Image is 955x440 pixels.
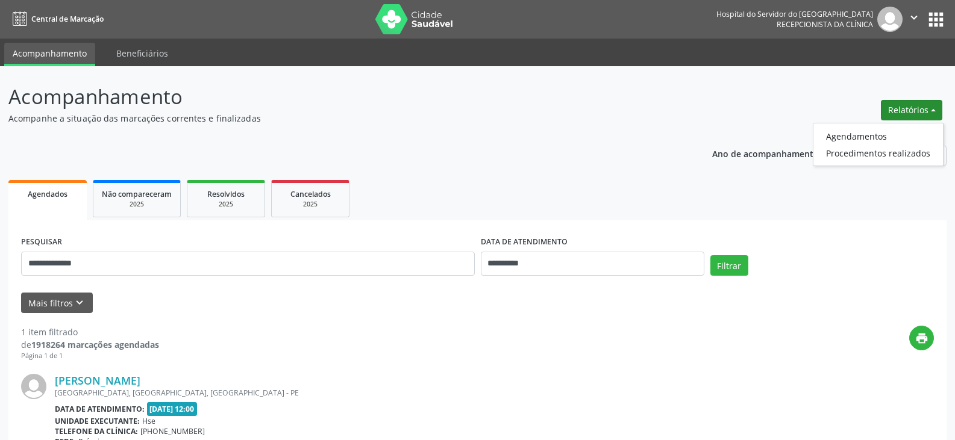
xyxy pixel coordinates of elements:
[31,339,159,350] strong: 1918264 marcações agendadas
[73,296,86,309] i: keyboard_arrow_down
[102,189,172,199] span: Não compareceram
[196,200,256,209] div: 2025
[8,112,665,125] p: Acompanhe a situação das marcações correntes e finalizadas
[55,404,145,414] b: Data de atendimento:
[21,326,159,338] div: 1 item filtrado
[710,255,748,276] button: Filtrar
[31,14,104,24] span: Central de Marcação
[712,146,819,161] p: Ano de acompanhamento
[55,374,140,387] a: [PERSON_NAME]
[55,426,138,436] b: Telefone da clínica:
[55,388,753,398] div: [GEOGRAPHIC_DATA], [GEOGRAPHIC_DATA], [GEOGRAPHIC_DATA] - PE
[142,416,155,426] span: Hse
[925,9,947,30] button: apps
[813,144,943,161] a: Procedimentos realizados
[903,7,925,32] button: 
[909,326,934,350] button: print
[140,426,205,436] span: [PHONE_NUMBER]
[21,233,62,252] label: PESQUISAR
[280,200,340,209] div: 2025
[4,43,95,66] a: Acompanhamento
[8,82,665,112] p: Acompanhamento
[290,189,331,199] span: Cancelados
[881,100,942,120] button: Relatórios
[481,233,568,252] label: DATA DE ATENDIMENTO
[915,332,928,345] i: print
[102,200,172,209] div: 2025
[207,189,245,199] span: Resolvidos
[55,416,140,426] b: Unidade executante:
[813,123,944,166] ul: Relatórios
[108,43,177,64] a: Beneficiários
[21,293,93,314] button: Mais filtroskeyboard_arrow_down
[907,11,921,24] i: 
[877,7,903,32] img: img
[716,9,873,19] div: Hospital do Servidor do [GEOGRAPHIC_DATA]
[21,374,46,399] img: img
[813,128,943,144] a: Agendamentos
[8,9,104,29] a: Central de Marcação
[777,19,873,29] span: Recepcionista da clínica
[21,351,159,361] div: Página 1 de 1
[21,338,159,351] div: de
[28,189,67,199] span: Agendados
[147,402,198,416] span: [DATE] 12:00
